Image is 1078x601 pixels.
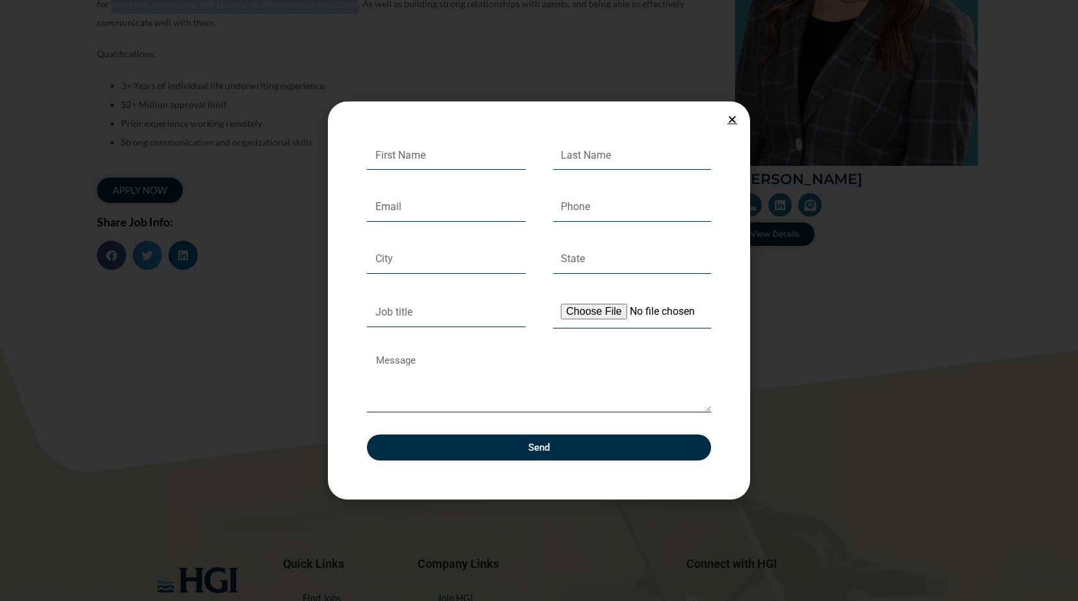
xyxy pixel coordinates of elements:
a: Close [727,114,737,124]
input: Email [367,192,526,222]
button: Send [367,434,711,461]
span: Send [528,443,550,453]
input: First Name [367,140,526,170]
input: State [553,244,712,274]
input: Job title [367,297,526,327]
input: City [367,244,526,274]
input: Only numbers and phone characters (#, -, *, etc) are accepted. [553,192,712,222]
input: Last Name [553,140,712,170]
